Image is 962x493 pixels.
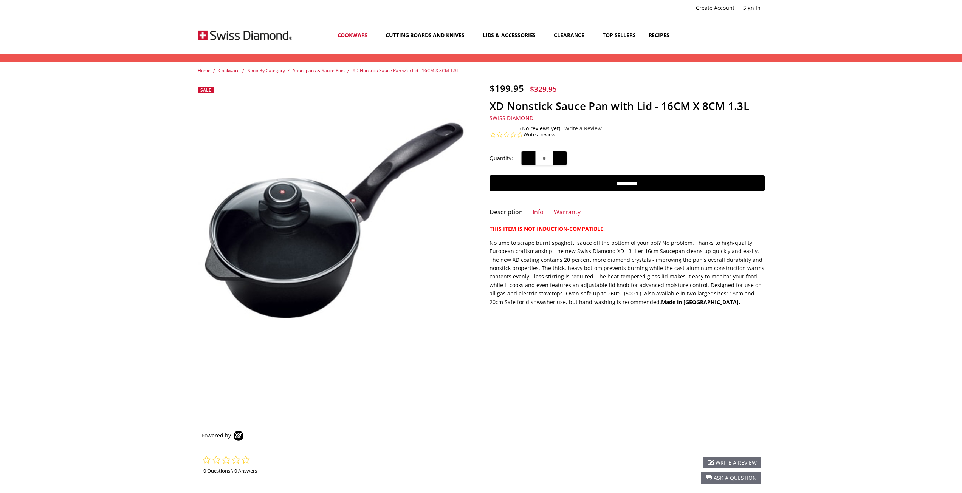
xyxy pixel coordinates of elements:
a: Lids & Accessories [476,18,547,52]
a: Recipes [642,18,676,52]
a: Shop By Category [248,67,285,74]
a: Warranty [554,208,581,217]
a: Description [490,208,523,217]
span: (No reviews yet) [520,125,560,131]
img: XD Nonstick Sauce Pan with Lid - 16CM X 8CM 1.3L [198,114,473,326]
a: Cookware [218,67,240,74]
a: Top Sellers [596,18,642,52]
div: write a review [703,457,761,468]
p: No time to scrape burnt spaghetti sauce off the bottom of your pot? No problem. Thanks to high-qu... [490,239,765,306]
span: Powered by [201,432,231,439]
div: ask a question [701,472,761,484]
span: Sale [200,87,211,93]
strong: THIS ITEM IS NOT INDUCTION-COMPATIBLE. [490,225,605,232]
a: Saucepans & Sauce Pots [293,67,345,74]
a: Create Account [692,3,739,13]
a: Clearance [547,18,596,52]
a: Home [198,67,211,74]
span: ask a question [714,474,757,481]
span: $199.95 [490,82,524,94]
a: XD Nonstick Sauce Pan with Lid - 16CM X 8CM 1.3L [353,67,459,74]
label: Quantity: [490,154,513,162]
a: Cookware [331,18,380,52]
span: write a review [716,459,757,466]
a: Cutting boards and knives [379,18,476,52]
a: Swiss Diamond [490,114,533,122]
span: $329.95 [530,84,557,94]
h1: XD Nonstick Sauce Pan with Lid - 16CM X 8CM 1.3L [490,99,765,113]
a: Sign In [739,3,765,13]
a: XD Nonstick Sauce Pan with Lid - 16CM X 8CM 1.3L [198,83,473,358]
strong: Made in [GEOGRAPHIC_DATA]. [661,298,740,306]
a: Write a review [524,131,555,138]
a: 0 Questions \ 0 Answers [203,467,257,474]
a: Info [533,208,544,217]
a: Write a Review [564,125,602,131]
img: Free Shipping On Every Order [198,16,292,54]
